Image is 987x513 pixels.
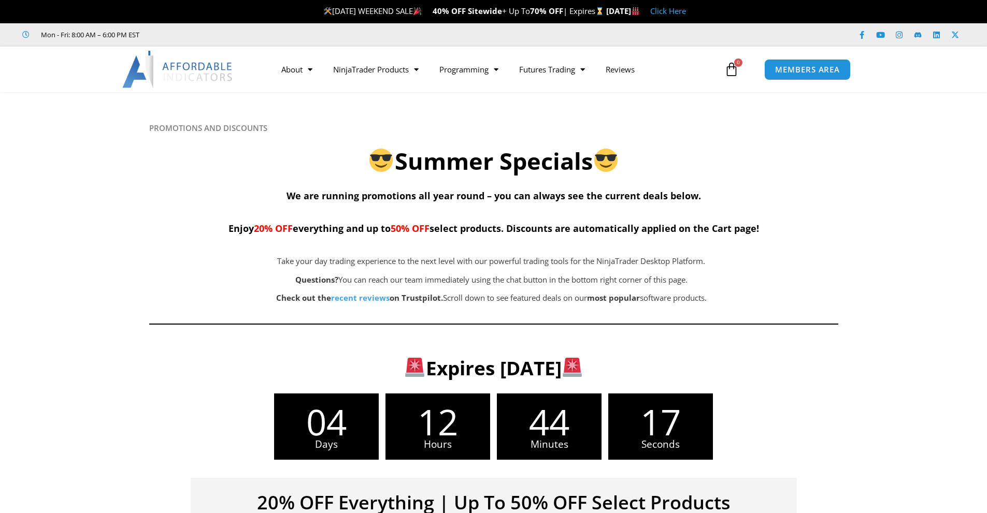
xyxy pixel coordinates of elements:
iframe: Customer reviews powered by Trustpilot [154,30,309,40]
a: 0 [709,54,754,84]
b: most popular [587,292,640,303]
img: LogoAI | Affordable Indicators – NinjaTrader [122,51,234,88]
span: Mon - Fri: 8:00 AM – 6:00 PM EST [38,28,139,41]
img: 😎 [594,149,618,172]
span: 12 [385,404,490,439]
a: About [271,57,323,81]
span: 0 [734,58,742,67]
span: Hours [385,439,490,449]
img: 😎 [369,149,393,172]
span: 04 [274,404,379,439]
span: Enjoy everything and up to select products. Discounts are automatically applied on the Cart page! [228,222,759,234]
span: 44 [497,404,602,439]
span: We are running promotions all year round – you can always see the current deals below. [287,189,701,202]
img: 🏭 [632,7,639,15]
nav: Menu [271,57,722,81]
img: 🚨 [405,358,424,377]
a: MEMBERS AREA [764,59,851,80]
strong: 70% OFF [530,6,563,16]
img: 🎉 [413,7,421,15]
a: Programming [429,57,509,81]
a: NinjaTrader Products [323,57,429,81]
span: 20% OFF [254,222,293,234]
a: recent reviews [331,292,390,303]
span: 50% OFF [391,222,430,234]
h4: 20% OFF Everything | Up To 50% OFF Select Products [206,493,781,512]
img: 🛠️ [324,7,332,15]
span: MEMBERS AREA [775,66,840,74]
span: 17 [608,404,713,439]
span: Take your day trading experience to the next level with our powerful trading tools for the NinjaT... [277,256,705,266]
strong: Questions? [295,274,338,285]
a: Click Here [650,6,686,16]
p: Scroll down to see featured deals on our software products. [201,291,782,305]
p: You can reach our team immediately using the chat button in the bottom right corner of this page. [201,273,782,287]
span: Seconds [608,439,713,449]
strong: [DATE] [606,6,640,16]
span: Minutes [497,439,602,449]
img: 🚨 [563,358,582,377]
h6: PROMOTIONS AND DISCOUNTS [149,123,838,133]
span: Days [274,439,379,449]
img: ⌛ [596,7,604,15]
h2: Summer Specials [149,146,838,177]
h3: Expires [DATE] [166,356,821,380]
strong: Check out the on Trustpilot. [276,292,443,303]
a: Futures Trading [509,57,595,81]
span: [DATE] WEEKEND SALE + Up To | Expires [323,6,606,16]
a: Reviews [595,57,645,81]
strong: 40% OFF Sitewide [433,6,502,16]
